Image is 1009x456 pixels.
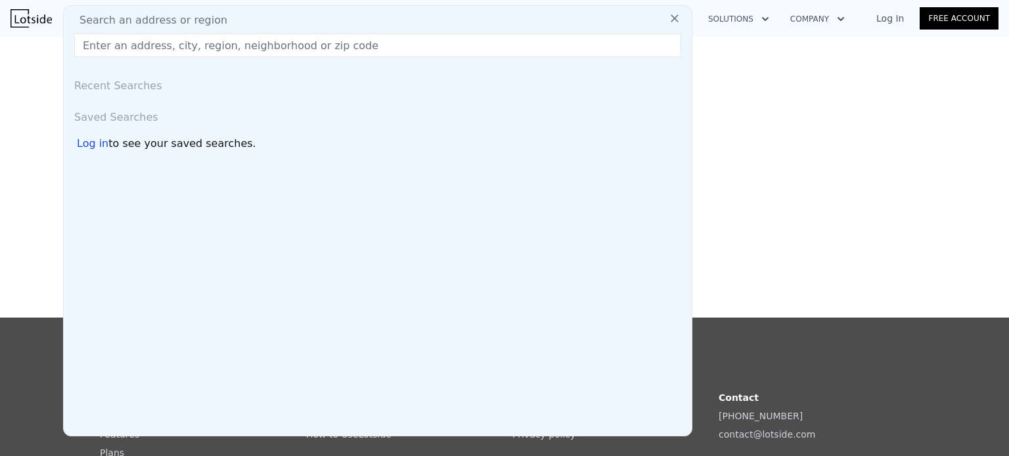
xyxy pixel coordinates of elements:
[719,392,759,403] strong: Contact
[69,68,686,99] div: Recent Searches
[69,99,686,131] div: Saved Searches
[780,7,855,31] button: Company
[11,9,52,28] img: Lotside
[920,7,998,30] a: Free Account
[719,411,803,421] a: [PHONE_NUMBER]
[698,7,780,31] button: Solutions
[74,33,681,57] input: Enter an address, city, region, neighborhood or zip code
[108,136,256,152] span: to see your saved searches.
[719,429,815,440] a: contact@lotside.com
[69,12,227,28] span: Search an address or region
[861,12,920,25] a: Log In
[77,136,108,152] div: Log in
